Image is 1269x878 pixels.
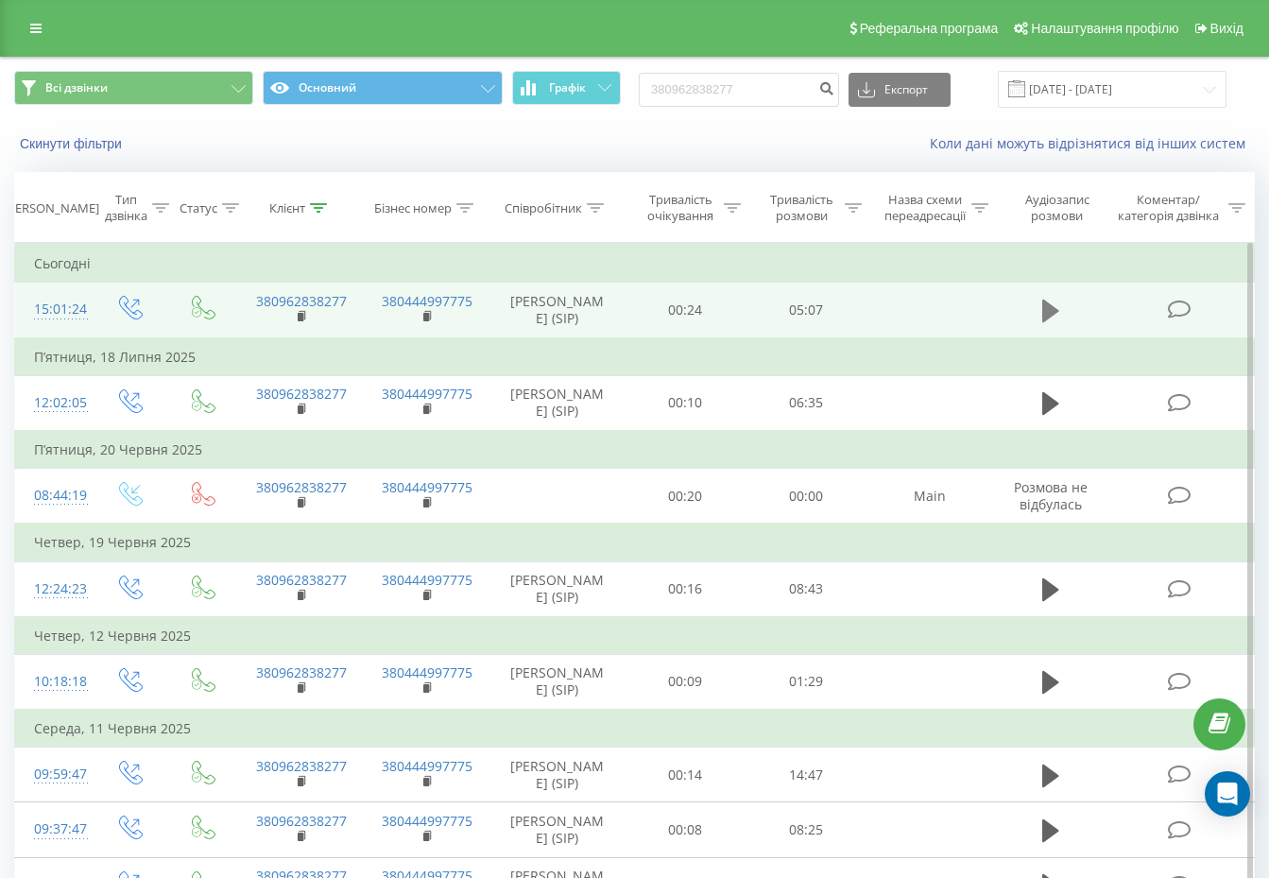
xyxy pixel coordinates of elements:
[15,617,1255,655] td: Четвер, 12 Червня 2025
[1031,21,1178,36] span: Налаштування профілю
[505,200,582,216] div: Співробітник
[1205,771,1250,817] div: Open Intercom Messenger
[382,757,472,775] a: 380444997775
[256,812,347,830] a: 380962838277
[625,802,746,857] td: 00:08
[34,811,73,848] div: 09:37:47
[489,802,625,857] td: [PERSON_NAME] (SIP)
[489,283,625,338] td: [PERSON_NAME] (SIP)
[34,663,73,700] div: 10:18:18
[489,561,625,617] td: [PERSON_NAME] (SIP)
[746,654,866,710] td: 01:29
[256,478,347,496] a: 380962838277
[549,81,586,95] span: Графік
[256,571,347,589] a: 380962838277
[14,71,253,105] button: Всі дзвінки
[15,338,1255,376] td: П’ятниця, 18 Липня 2025
[4,200,99,216] div: [PERSON_NAME]
[382,812,472,830] a: 380444997775
[256,385,347,403] a: 380962838277
[1210,21,1243,36] span: Вихід
[625,283,746,338] td: 00:24
[746,283,866,338] td: 05:07
[639,73,839,107] input: Пошук за номером
[45,80,108,95] span: Всі дзвінки
[382,385,472,403] a: 380444997775
[374,200,452,216] div: Бізнес номер
[34,291,73,328] div: 15:01:24
[105,192,147,224] div: Тип дзвінка
[15,524,1255,561] td: Четвер, 19 Червня 2025
[15,245,1255,283] td: Сьогодні
[1014,478,1088,513] span: Розмова не відбулась
[489,654,625,710] td: [PERSON_NAME] (SIP)
[746,748,866,802] td: 14:47
[269,200,305,216] div: Клієнт
[930,134,1255,152] a: Коли дані можуть відрізнятися вiд інших систем
[763,192,840,224] div: Тривалість розмови
[489,748,625,802] td: [PERSON_NAME] (SIP)
[512,71,621,105] button: Графік
[746,561,866,617] td: 08:43
[15,431,1255,469] td: П’ятниця, 20 Червня 2025
[746,469,866,525] td: 00:00
[382,663,472,681] a: 380444997775
[625,469,746,525] td: 00:20
[860,21,999,36] span: Реферальна програма
[382,478,472,496] a: 380444997775
[883,192,966,224] div: Назва схеми переадресації
[34,756,73,793] div: 09:59:47
[256,663,347,681] a: 380962838277
[625,748,746,802] td: 00:14
[382,292,472,310] a: 380444997775
[746,375,866,431] td: 06:35
[14,135,131,152] button: Скинути фільтри
[34,477,73,514] div: 08:44:19
[642,192,719,224] div: Тривалість очікування
[256,757,347,775] a: 380962838277
[1010,192,1105,224] div: Аудіозапис розмови
[382,571,472,589] a: 380444997775
[746,802,866,857] td: 08:25
[625,375,746,431] td: 00:10
[625,654,746,710] td: 00:09
[263,71,502,105] button: Основний
[34,385,73,422] div: 12:02:05
[1113,192,1224,224] div: Коментар/категорія дзвінка
[489,375,625,431] td: [PERSON_NAME] (SIP)
[625,561,746,617] td: 00:16
[256,292,347,310] a: 380962838277
[180,200,217,216] div: Статус
[849,73,951,107] button: Експорт
[15,710,1255,748] td: Середа, 11 Червня 2025
[34,571,73,608] div: 12:24:23
[866,469,992,525] td: Main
